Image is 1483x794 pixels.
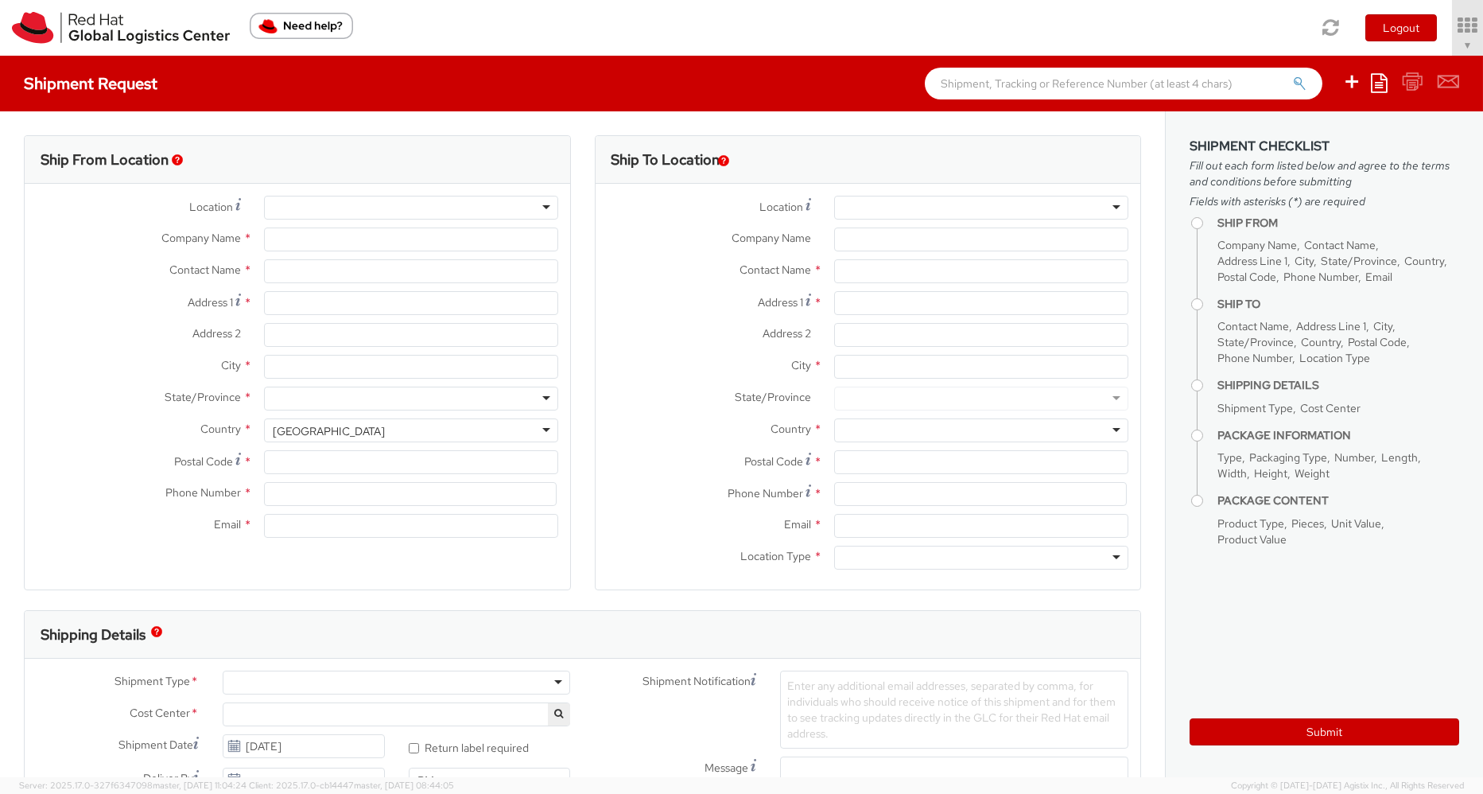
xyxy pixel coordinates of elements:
span: Fields with asterisks (*) are required [1190,193,1459,209]
span: Country [200,422,241,436]
span: Email [1365,270,1392,284]
span: Location [189,200,233,214]
span: Country [1301,335,1341,349]
span: Contact Name [1217,319,1289,333]
button: Logout [1365,14,1437,41]
h3: Ship From Location [41,152,169,168]
h3: Shipping Details [41,627,146,643]
span: Company Name [732,231,811,245]
h4: Shipment Request [24,75,157,92]
span: Address 1 [188,295,233,309]
span: Location Type [740,549,811,563]
span: Deliver By [143,770,193,787]
span: Product Value [1217,532,1287,547]
span: Height [1254,466,1287,481]
span: Address 1 [758,295,803,309]
h4: Package Content [1217,495,1459,507]
span: Weight [1295,466,1330,481]
h4: Ship From [1217,217,1459,229]
span: Client: 2025.17.0-cb14447 [249,780,454,791]
h4: Package Information [1217,430,1459,442]
img: rh-logistics-00dfa346123c4ec078e1.svg [12,12,230,44]
h4: Shipping Details [1217,379,1459,391]
span: Address Line 1 [1217,254,1287,268]
span: Unit Value [1331,516,1381,531]
span: Company Name [1217,238,1297,252]
span: Country [771,422,811,436]
span: Message [705,761,748,775]
span: Postal Code [174,454,233,469]
span: Address 2 [763,326,811,341]
span: Shipment Type [115,673,190,691]
span: ▼ [1463,39,1473,52]
span: Cost Center [130,705,190,723]
span: Address Line 1 [1296,319,1366,333]
span: Width [1217,466,1247,481]
span: Packaging Type [1249,450,1327,465]
button: Need help? [250,13,353,39]
span: Country [1404,254,1444,268]
span: Contact Name [1304,238,1376,252]
span: State/Province [735,390,811,404]
span: Copyright © [DATE]-[DATE] Agistix Inc., All Rights Reserved [1231,780,1464,792]
span: Type [1217,450,1242,465]
span: Location Type [1299,351,1370,365]
span: City [1373,319,1392,333]
span: Length [1381,450,1418,465]
span: Phone Number [1217,351,1292,365]
span: master, [DATE] 11:04:24 [153,780,247,791]
h3: Shipment Checklist [1190,139,1459,154]
span: Server: 2025.17.0-327f6347098 [19,780,247,791]
span: City [1295,254,1314,268]
span: Fill out each form listed below and agree to the terms and conditions before submitting [1190,158,1459,189]
div: PM [417,773,434,788]
label: Return label required [409,738,531,756]
span: Postal Code [1217,270,1276,284]
div: [GEOGRAPHIC_DATA] [273,423,385,439]
span: City [791,358,811,372]
span: master, [DATE] 08:44:05 [354,780,454,791]
span: Location [759,200,803,214]
span: Pieces [1291,516,1324,531]
span: Shipment Date [118,737,193,753]
button: Submit [1190,718,1459,745]
span: Postal Code [1348,335,1407,349]
input: Shipment, Tracking or Reference Number (at least 4 chars) [925,68,1322,99]
span: Phone Number [1283,270,1358,284]
span: Shipment Type [1217,401,1293,415]
span: Contact Name [169,263,241,277]
span: Email [784,517,811,531]
span: Email [214,517,241,531]
span: Shipment Notification [643,673,751,690]
span: Product Type [1217,516,1284,531]
span: State/Province [1321,254,1397,268]
span: Contact Name [740,263,811,277]
span: State/Province [1217,335,1294,349]
span: Number [1334,450,1374,465]
h3: Ship To Location [611,152,720,168]
span: Address 2 [192,326,241,341]
span: City [221,358,241,372]
input: Return label required [409,743,419,753]
span: Company Name [161,231,241,245]
span: Cost Center [1300,401,1361,415]
span: State/Province [165,390,241,404]
span: Phone Number [165,485,241,500]
span: Postal Code [744,454,803,469]
span: Phone Number [728,486,803,500]
h4: Ship To [1217,298,1459,310]
span: Enter any additional email addresses, separated by comma, for individuals who should receive noti... [787,679,1116,741]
